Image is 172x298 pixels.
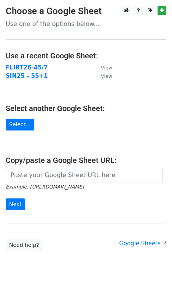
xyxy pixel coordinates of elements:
h4: Select another Google Sheet: [6,104,166,113]
small: Example: [URL][DOMAIN_NAME] [6,184,84,190]
input: Next [6,198,25,210]
small: View [101,65,112,71]
a: Select... [6,119,34,130]
h4: Use a recent Google Sheet: [6,51,166,60]
h3: Choose a Google Sheet [6,6,166,17]
a: SIN25 - 55+1 [6,72,48,79]
input: Paste your Google Sheet URL here [6,168,162,182]
a: Google Sheets [119,240,166,247]
small: View [101,73,112,79]
a: FLIRT26-45/7 [6,64,48,71]
h4: Copy/paste a Google Sheet URL: [6,156,166,165]
a: Need help? [6,239,43,251]
a: View [93,72,112,79]
p: Use one of the options below... [6,20,166,28]
a: View [93,64,112,71]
